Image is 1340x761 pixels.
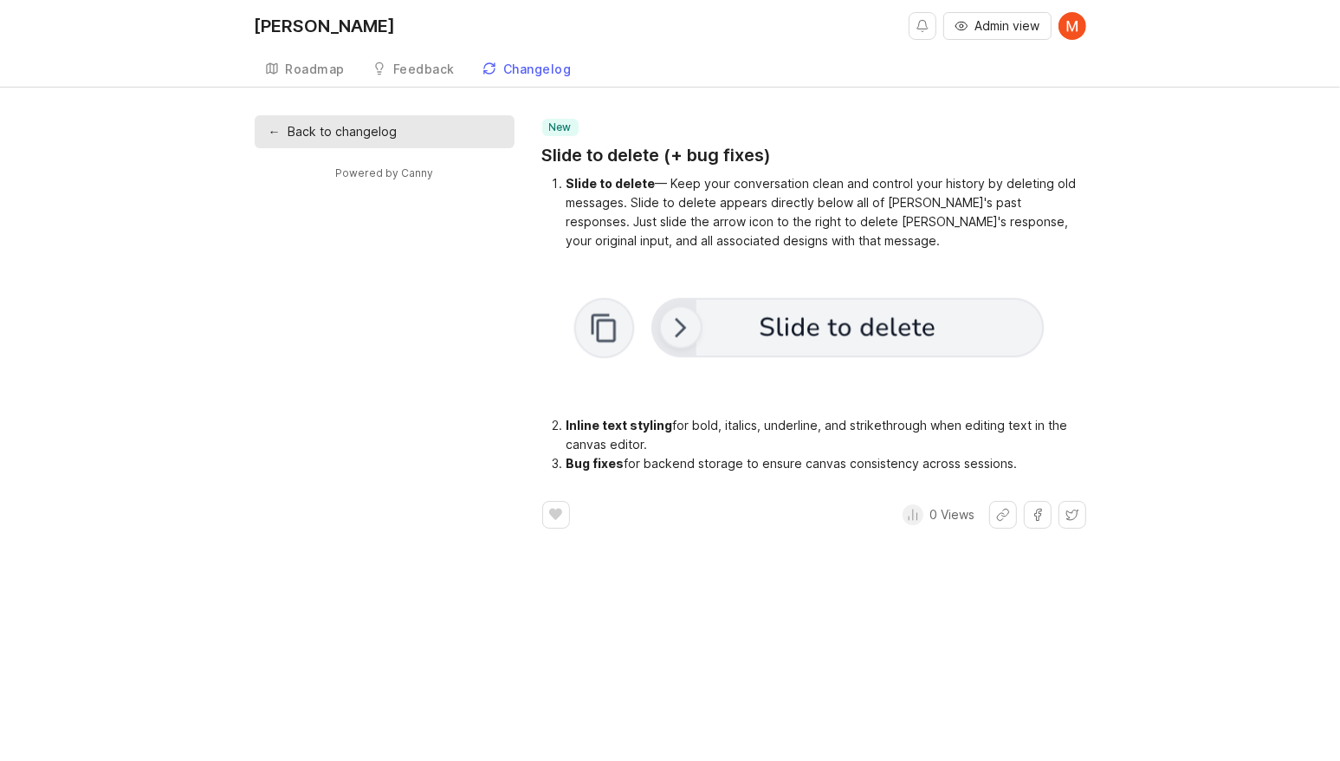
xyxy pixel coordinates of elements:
p: new [549,120,572,134]
p: 0 Views [930,506,975,524]
div: [PERSON_NAME] [255,17,396,35]
a: Roadmap [255,52,356,88]
div: Slide to delete [566,176,656,191]
button: Notifications [909,12,936,40]
div: Bug fixes [566,456,625,471]
li: for bold, italics, underline, and strikethrough when editing text in the canvas editor. [566,416,1086,454]
span: Admin view [975,17,1040,35]
li: for backend storage to ensure canvas consistency across sessions. [566,454,1086,473]
li: — Keep your conversation clean and control your history by deleting old messages. Slide to delete... [566,174,1086,250]
div: Inline text styling [566,418,673,433]
div: Feedback [393,63,455,75]
a: Feedback [362,52,465,88]
button: Share on X [1058,501,1086,529]
a: Slide to delete (+ bug fixes) [542,143,772,167]
button: Share link [989,501,1017,529]
button: Share on Facebook [1024,501,1052,529]
a: Changelog [472,52,582,88]
img: Michael Dreger [1058,12,1086,40]
button: Admin view [943,12,1052,40]
img: Screenshot 2025-09-25 at 5 [542,263,1086,403]
div: Changelog [503,63,572,75]
a: Powered by Canny [333,163,436,183]
div: ← [269,122,280,141]
div: Roadmap [286,63,346,75]
a: ←Back to changelog [255,115,515,148]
